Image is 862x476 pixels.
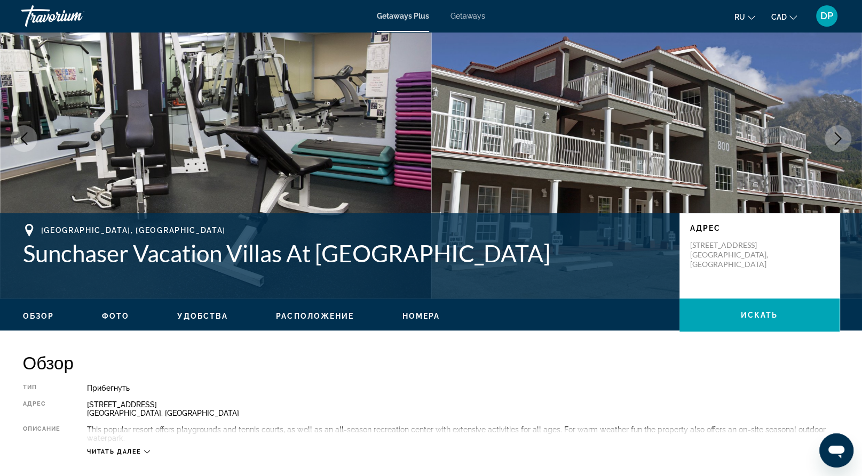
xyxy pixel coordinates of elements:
[741,311,778,319] span: искать
[23,400,61,417] div: Адрес
[450,12,485,20] a: Getaways
[377,12,429,20] a: Getaways Plus
[690,240,776,269] p: [STREET_ADDRESS] [GEOGRAPHIC_DATA], [GEOGRAPHIC_DATA]
[734,9,755,25] button: Change language
[87,448,150,456] button: Читать далее
[771,13,787,21] span: CAD
[87,384,839,392] div: Прибегнуть
[820,11,833,21] span: DP
[771,9,797,25] button: Change currency
[177,311,228,321] button: Удобства
[87,425,839,442] div: This popular resort offers playgrounds and tennis courts, as well as an all-season recreation cen...
[679,298,840,332] button: искать
[23,425,61,442] div: Описание
[23,384,61,392] div: Тип
[41,226,226,235] span: [GEOGRAPHIC_DATA], [GEOGRAPHIC_DATA]
[402,311,440,321] button: Номера
[23,239,669,267] h1: Sunchaser Vacation Villas At [GEOGRAPHIC_DATA]
[23,352,840,373] h2: Обзор
[102,311,129,321] button: Фото
[819,433,853,467] iframe: Кнопка запуска окна обмена сообщениями
[21,2,128,30] a: Travorium
[87,400,839,417] div: [STREET_ADDRESS] [GEOGRAPHIC_DATA], [GEOGRAPHIC_DATA]
[813,5,841,27] button: User Menu
[11,125,37,152] button: Previous image
[23,311,54,321] button: Обзор
[690,224,829,232] p: Адрес
[87,448,141,455] span: Читать далее
[825,125,851,152] button: Next image
[276,311,354,321] button: Расположение
[734,13,745,21] span: ru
